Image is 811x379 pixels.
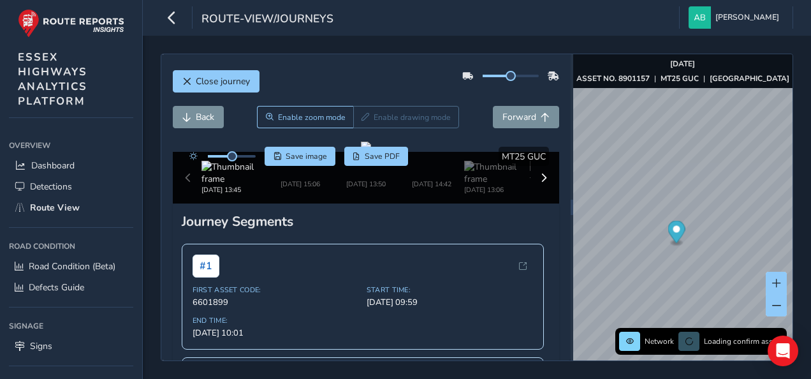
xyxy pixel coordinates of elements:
span: MT25 GUC [502,151,546,163]
div: | | [576,73,789,84]
span: Detections [30,181,72,193]
span: Road Condition (Beta) [29,260,115,272]
strong: ASSET NO. 8901157 [576,73,650,84]
button: Back [173,106,224,128]
div: [DATE] 13:45 [201,185,267,195]
a: Signs [9,336,133,357]
span: First Asset Code: [193,285,359,295]
span: [PERSON_NAME] [715,6,779,29]
span: Signs [30,340,52,352]
div: Road Condition [9,237,133,256]
a: Dashboard [9,155,133,176]
span: 6601899 [193,297,359,308]
span: Save PDF [365,151,400,161]
span: Dashboard [31,160,75,172]
span: Save image [286,151,327,161]
a: Road Condition (Beta) [9,256,133,277]
span: ESSEX HIGHWAYS ANALYTICS PLATFORM [18,50,87,108]
button: Forward [493,106,559,128]
span: End Time: [193,316,359,325]
span: Loading confirm assets [704,336,783,346]
span: route-view/journeys [201,11,333,29]
span: Forward [502,111,536,123]
div: [DATE] 10:22 [530,185,595,195]
img: rr logo [18,9,124,38]
div: [DATE] 13:06 [464,185,530,195]
div: Open Intercom Messenger [768,336,798,366]
div: Signage [9,316,133,336]
button: Save [265,147,335,166]
a: Defects Guide [9,277,133,298]
button: [PERSON_NAME] [689,6,784,29]
button: PDF [344,147,409,166]
a: Detections [9,176,133,197]
div: Overview [9,136,133,155]
a: Route View [9,197,133,218]
div: [DATE] 15:06 [267,185,333,195]
strong: MT25 GUC [661,73,699,84]
img: Thumbnail frame [201,161,267,185]
strong: [DATE] [670,59,695,69]
span: Start Time: [367,285,533,295]
span: Close journey [196,75,250,87]
button: Zoom [257,106,353,128]
span: Route View [30,202,80,214]
span: [DATE] 09:59 [367,297,533,308]
span: [DATE] 10:01 [193,327,359,339]
button: Close journey [173,70,259,93]
span: # 1 [193,255,219,278]
span: Defects Guide [29,281,84,294]
img: Thumbnail frame [464,161,530,185]
img: Thumbnail frame [530,161,595,185]
span: Network [645,336,674,346]
div: [DATE] 13:50 [333,185,398,195]
div: [DATE] 14:42 [398,185,464,195]
div: Map marker [668,221,685,247]
span: Back [196,111,214,123]
div: Journey Segments [182,212,551,230]
img: Thumbnail frame [267,161,333,185]
strong: [GEOGRAPHIC_DATA] [710,73,789,84]
img: Thumbnail frame [333,161,398,185]
img: diamond-layout [689,6,711,29]
img: Thumbnail frame [398,161,464,185]
span: Enable zoom mode [278,112,346,123]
